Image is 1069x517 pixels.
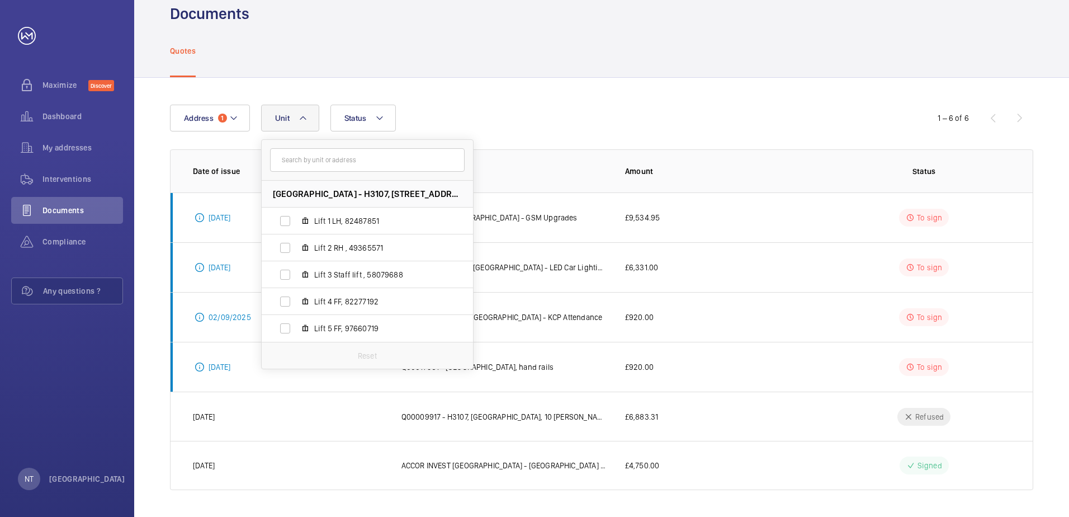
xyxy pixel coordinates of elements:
[917,212,942,223] p: To sign
[314,323,444,334] span: Lift 5 FF, 97660719
[917,312,942,323] p: To sign
[625,166,820,177] p: Amount
[330,105,396,131] button: Status
[625,460,660,471] p: £4,750.00
[401,460,607,471] p: ACCOR INVEST [GEOGRAPHIC_DATA] - [GEOGRAPHIC_DATA] - CLEAN DOWNS - [DATE]
[184,114,214,123] span: Address
[314,242,444,253] span: Lift 2 RH , 49365571
[42,111,123,122] span: Dashboard
[314,296,444,307] span: Lift 4 FF, 82277192
[625,312,654,323] p: £920.00
[209,361,230,373] p: [DATE]
[170,45,196,57] p: Quotes
[209,212,230,223] p: [DATE]
[917,460,942,471] p: Signed
[401,166,607,177] p: Description
[218,114,227,123] span: 1
[43,285,122,297] span: Any questions ?
[275,114,290,123] span: Unit
[25,473,34,485] p: NT
[401,411,607,422] p: Q00009917 - H3107, [GEOGRAPHIC_DATA], 10 [PERSON_NAME] St - ACCOR INVEST [GEOGRAPHIC_DATA] - LED ...
[915,411,944,422] p: Refused
[401,262,607,273] p: Q00022094 - H3107, [GEOGRAPHIC_DATA] - LED Car Lighting Upgrades
[193,166,384,177] p: Date of issue
[42,205,123,216] span: Documents
[209,262,230,273] p: [DATE]
[88,80,114,91] span: Discover
[209,312,251,323] p: 02/09/2025
[401,212,578,223] p: Q00022233 - [GEOGRAPHIC_DATA] - GSM Upgrades
[42,236,123,247] span: Compliance
[42,79,88,91] span: Maximize
[314,215,444,227] span: Lift 1 LH, 82487851
[938,112,969,124] div: 1 – 6 of 6
[42,173,123,185] span: Interventions
[917,361,942,373] p: To sign
[917,262,942,273] p: To sign
[625,411,659,422] p: £6,883.31
[49,473,125,485] p: [GEOGRAPHIC_DATA]
[261,105,319,131] button: Unit
[193,460,215,471] p: [DATE]
[193,411,215,422] p: [DATE]
[273,188,462,200] span: [GEOGRAPHIC_DATA] - H3107, [STREET_ADDRESS][PERSON_NAME]
[625,361,654,373] p: £920.00
[358,350,377,361] p: Reset
[401,361,554,373] p: Q00017961 - [GEOGRAPHIC_DATA], hand rails
[314,269,444,280] span: Lift 3 Staff lift , 58079688
[42,142,123,153] span: My addresses
[170,3,249,24] h1: Documents
[625,262,659,273] p: £6,331.00
[401,312,603,323] p: Q00021838 - H3107, [GEOGRAPHIC_DATA] - KCP Attendance
[838,166,1010,177] p: Status
[344,114,367,123] span: Status
[625,212,660,223] p: £9,534.95
[270,148,465,172] input: Search by unit or address
[170,105,250,131] button: Address1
